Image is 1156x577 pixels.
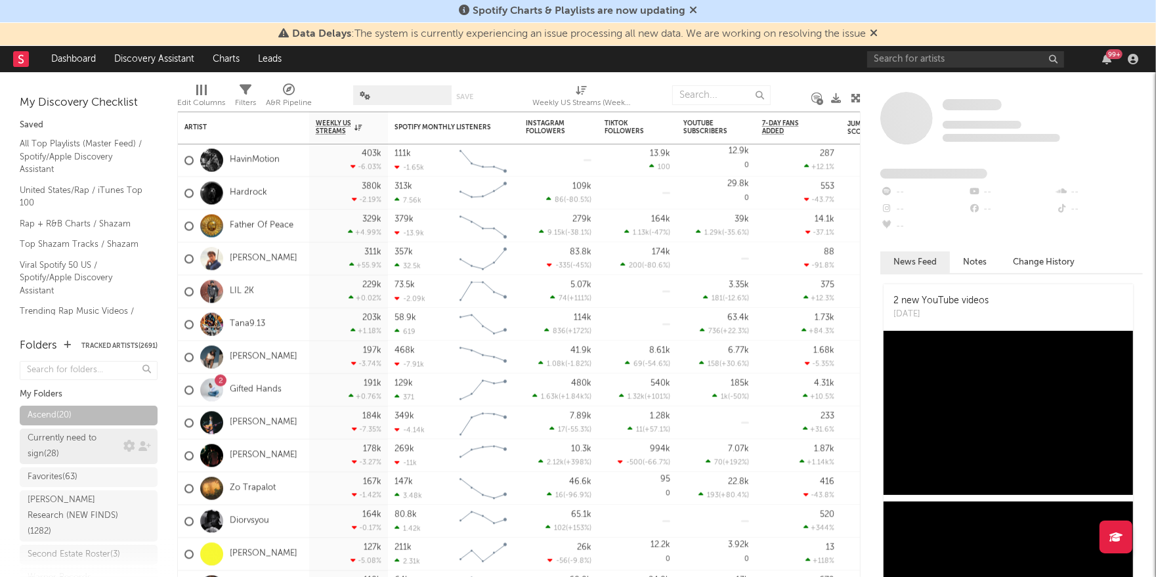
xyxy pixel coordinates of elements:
div: 60.1 [847,185,900,201]
div: -- [880,201,968,218]
div: 12.9k [729,147,749,156]
div: 164k [651,215,670,223]
div: 279k [572,215,591,223]
span: Fans Added by Platform [880,169,987,179]
span: 17 [558,427,565,434]
span: +172 % [568,328,589,335]
div: -7.91k [395,360,424,368]
span: 100 [658,164,670,171]
div: [DATE] [893,308,989,321]
div: 80.5 [847,349,900,365]
div: ( ) [538,360,591,368]
div: TikTok Followers [605,119,651,135]
div: +0.02 % [349,294,381,303]
div: 167k [363,477,381,486]
a: [PERSON_NAME] [230,450,297,461]
div: 10.3k [571,444,591,453]
div: 1.42k [395,524,421,532]
div: -2.19 % [352,196,381,204]
svg: Chart title [454,472,513,505]
div: +1.18 % [351,327,381,335]
div: 185k [731,379,749,387]
div: ( ) [628,425,670,434]
div: 311k [364,247,381,256]
div: -6.03 % [351,163,381,171]
div: 7.07k [728,444,749,453]
div: 88 [824,247,834,256]
span: 1.63k [541,394,559,401]
span: 86 [555,197,564,204]
svg: Chart title [454,242,513,275]
div: 0 [605,538,670,570]
div: 174k [652,247,670,256]
a: Currently need to sign(28) [20,429,158,464]
div: -13.9k [395,228,424,237]
div: 95 [660,475,670,484]
div: 2 new YouTube videos [893,294,989,308]
div: 287 [820,149,834,158]
div: Favorites ( 63 ) [28,469,77,485]
button: Notes [950,251,1000,273]
div: 184k [362,412,381,420]
a: Gifted Hands [230,385,282,396]
div: -7.35 % [352,425,381,434]
div: 553 [821,182,834,190]
div: 203k [362,313,381,322]
span: +111 % [569,295,589,303]
span: 11 [636,427,643,434]
span: +1.84k % [561,394,589,401]
div: 5.07k [570,280,591,289]
a: Diorvsyou [230,516,269,527]
div: ( ) [620,261,670,270]
div: -- [968,184,1055,201]
span: 9.15k [547,230,565,237]
div: 114k [574,313,591,322]
div: ( ) [619,393,670,401]
div: -3.74 % [351,360,381,368]
div: 84.6 [847,218,900,234]
svg: Chart title [454,209,513,242]
span: 16 [555,492,563,500]
span: 836 [553,328,566,335]
span: Some Artist [943,99,1002,110]
div: 329k [362,215,381,223]
div: -- [880,184,968,201]
div: 0 [683,177,749,209]
div: ( ) [550,294,591,303]
div: 3.48k [395,491,422,500]
div: 3.35k [729,280,749,289]
div: -1.65k [395,163,424,171]
div: ( ) [706,458,749,467]
span: Tracking Since: [DATE] [943,121,1021,129]
div: 480k [571,379,591,387]
span: Data Delays [292,29,351,39]
div: ( ) [712,393,749,401]
div: 2.31k [395,557,420,565]
span: +398 % [566,459,589,467]
span: -500 [626,459,643,467]
span: 193 [707,492,719,500]
div: 32.5k [395,261,421,270]
span: 7-Day Fans Added [762,119,815,135]
span: Dismiss [689,6,697,16]
svg: Chart title [454,505,513,538]
a: [PERSON_NAME] [230,549,297,560]
div: Saved [20,118,158,133]
div: 1.73k [815,313,834,322]
div: 380k [362,182,381,190]
div: 8.61k [649,346,670,354]
div: 109k [572,182,591,190]
div: 58.9k [395,313,416,322]
span: -80.6 % [644,263,668,270]
div: -3.27 % [352,458,381,467]
div: Instagram Followers [526,119,572,135]
div: 127k [364,543,381,551]
div: A&R Pipeline [266,79,312,117]
div: 164k [362,510,381,519]
div: 41.9k [570,346,591,354]
div: 357k [395,247,413,256]
div: 375 [821,280,834,289]
span: -47 % [651,230,668,237]
button: 99+ [1102,54,1111,64]
div: 82.0 [847,284,900,299]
